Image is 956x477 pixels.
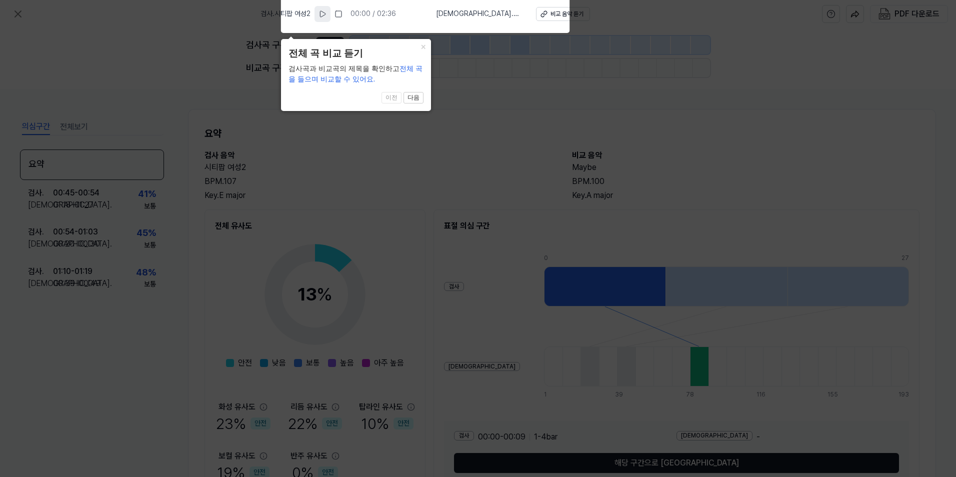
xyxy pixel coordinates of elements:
[415,39,431,53] button: Close
[403,92,423,104] button: 다음
[288,64,422,83] span: 전체 곡을 들으며 비교할 수 있어요.
[288,46,423,61] header: 전체 곡 비교 듣기
[436,9,524,19] span: [DEMOGRAPHIC_DATA] . Maybe
[288,63,423,84] div: 검사곡과 비교곡의 제목을 확인하고
[536,7,590,21] button: 비교 음악 듣기
[260,9,310,19] span: 검사 . 시티팝 여성2
[350,9,396,19] div: 00:00 / 02:36
[550,10,583,18] div: 비교 음악 듣기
